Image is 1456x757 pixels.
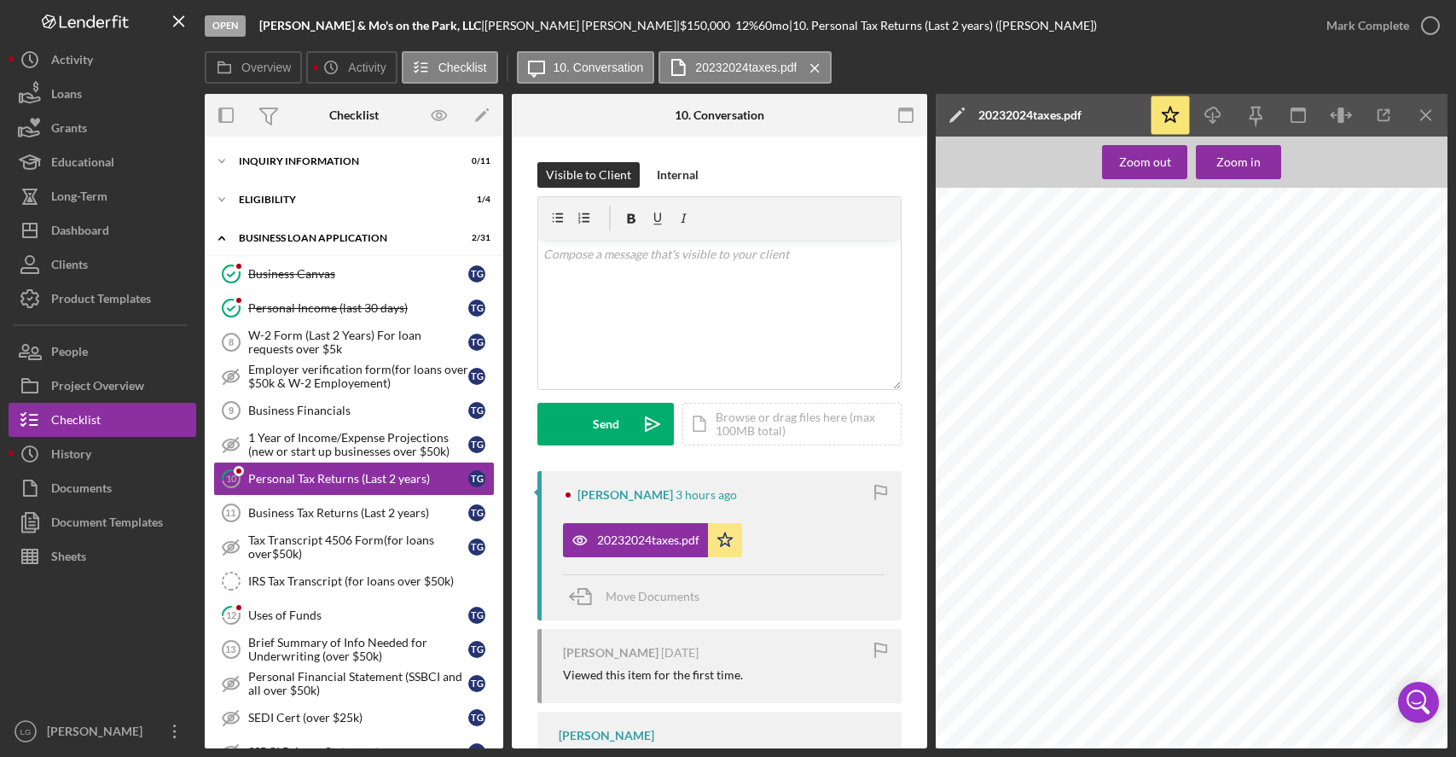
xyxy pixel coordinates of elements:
[9,369,196,403] button: Project Overview
[213,530,495,564] a: Tax Transcript 4506 Form(for loans over$50k)TG
[226,609,236,620] tspan: 12
[648,162,707,188] button: Internal
[563,668,743,682] div: Viewed this item for the first time.
[329,108,379,122] div: Checklist
[468,300,485,317] div: T G
[248,711,468,725] div: SEDI Cert (over $25k)
[51,471,112,510] div: Documents
[9,111,196,145] a: Grants
[9,471,196,505] button: Documents
[43,714,154,753] div: [PERSON_NAME]
[348,61,386,74] label: Activity
[248,574,494,588] div: IRS Tax Transcript (for loans over $50k)
[9,43,196,77] a: Activity
[9,539,196,574] a: Sheets
[51,282,151,320] div: Product Templates
[1309,9,1447,43] button: Mark Complete
[468,709,485,726] div: T G
[239,156,448,166] div: INQUIRY INFORMATION
[213,428,495,462] a: 1 Year of Income/Expense Projections (new or start up businesses over $50k)TG
[657,162,699,188] div: Internal
[248,609,468,622] div: Uses of Funds
[248,329,468,356] div: W-2 Form (Last 2 Years) For loan requests over $5k
[563,575,716,618] button: Move Documents
[259,19,484,32] div: |
[9,437,196,471] a: History
[1119,145,1171,179] div: Zoom out
[9,714,196,748] button: LG[PERSON_NAME]
[468,436,485,453] div: T G
[213,701,495,735] a: SEDI Cert (over $25k)TG
[468,641,485,658] div: T G
[735,19,758,32] div: 12 %
[213,291,495,325] a: Personal Income (last 30 days)TG
[563,646,658,660] div: [PERSON_NAME]
[9,335,196,369] button: People
[9,77,196,111] button: Loans
[241,61,291,74] label: Overview
[468,539,485,556] div: T G
[661,646,699,660] time: 2025-09-11 13:28
[658,51,832,84] button: 20232024taxes.pdf
[248,363,468,390] div: Employer verification form(for loans over $50k & W-2 Employement)
[248,404,468,417] div: Business Financials
[9,282,196,316] button: Product Templates
[248,506,468,520] div: Business Tax Returns (Last 2 years)
[537,162,640,188] button: Visible to Client
[606,589,699,603] span: Move Documents
[1196,145,1281,179] button: Zoom in
[1216,145,1261,179] div: Zoom in
[597,533,699,547] div: 20232024taxes.pdf
[51,539,86,578] div: Sheets
[460,195,490,205] div: 1 / 4
[468,265,485,282] div: T G
[248,267,468,281] div: Business Canvas
[517,51,655,84] button: 10. Conversation
[554,61,644,74] label: 10. Conversation
[758,19,789,32] div: 60 mo
[51,335,88,373] div: People
[51,437,91,475] div: History
[213,359,495,393] a: Employer verification form(for loans over $50k & W-2 Employement)TG
[675,108,764,122] div: 10. Conversation
[460,233,490,243] div: 2 / 31
[213,462,495,496] a: 10Personal Tax Returns (Last 2 years)TG
[484,19,680,32] div: [PERSON_NAME] [PERSON_NAME] |
[259,18,481,32] b: [PERSON_NAME] & Mo's on the Park, LLC
[51,369,144,407] div: Project Overview
[213,632,495,667] a: 13Brief Summary of Info Needed for Underwriting (over $50k)TG
[1102,145,1187,179] button: Zoom out
[9,403,196,437] button: Checklist
[978,108,1082,122] div: 20232024taxes.pdf
[537,403,674,445] button: Send
[9,213,196,247] a: Dashboard
[239,233,448,243] div: BUSINESS LOAN APPLICATION
[559,729,654,742] div: [PERSON_NAME]
[213,393,495,428] a: 9Business FinancialsTG
[563,523,742,557] button: 20232024taxes.pdf
[226,473,237,484] tspan: 10
[205,51,302,84] button: Overview
[51,145,114,183] div: Educational
[9,247,196,282] button: Clients
[9,145,196,179] button: Educational
[51,111,87,149] div: Grants
[213,257,495,291] a: Business CanvasTG
[229,337,234,347] tspan: 8
[51,77,82,115] div: Loans
[51,247,88,286] div: Clients
[213,667,495,701] a: Personal Financial Statement (SSBCI and all over $50k)TG
[51,43,93,81] div: Activity
[306,51,397,84] button: Activity
[577,488,673,502] div: [PERSON_NAME]
[9,505,196,539] button: Document Templates
[51,505,163,544] div: Document Templates
[51,213,109,252] div: Dashboard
